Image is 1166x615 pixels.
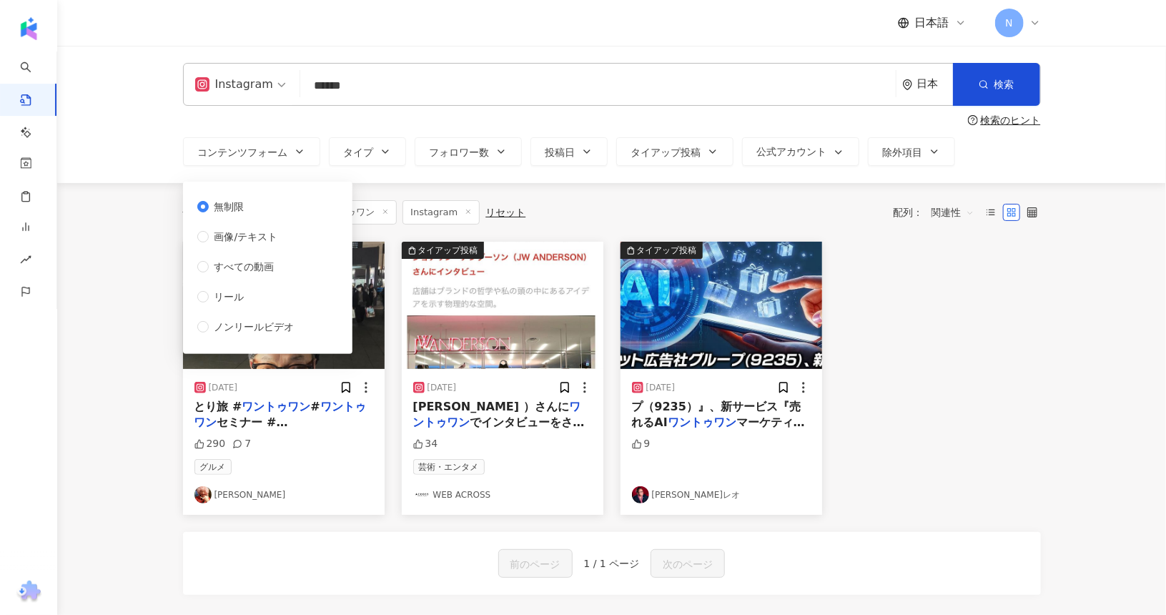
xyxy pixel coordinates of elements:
span: environment [902,79,913,90]
span: 日本語 [915,15,949,31]
button: 前のページ [498,549,573,578]
button: フォロワー数 [415,137,522,166]
a: search [20,51,49,206]
span: グルメ [194,459,232,475]
button: 次のページ [651,549,725,578]
div: 配列： [894,201,982,224]
span: # [310,400,320,413]
button: タイアップ投稿 [402,242,603,369]
div: 検索のヒント [981,114,1041,126]
span: フォロワー数 [430,147,490,158]
mark: ワントゥワン [242,400,310,413]
span: タイアップ投稿 [631,147,701,158]
button: 検索 [953,63,1040,106]
div: Instagram [195,73,273,96]
span: 公式アカウント [757,146,827,157]
div: 7 [232,437,251,451]
div: [DATE] [209,382,238,394]
div: [DATE] [428,382,457,394]
a: KOL Avatar[PERSON_NAME]レオ [632,486,811,503]
span: コンテンツフォーム [198,147,288,158]
span: 関連性 [932,201,974,224]
button: タイアップ投稿 [621,242,822,369]
span: リール [209,289,250,305]
span: N [1005,15,1012,31]
a: KOL Avatar[PERSON_NAME] [194,486,373,503]
div: [DATE] [646,382,676,394]
img: KOL Avatar [413,486,430,503]
button: コンテンツフォーム [183,137,320,166]
span: 投稿日 [545,147,575,158]
div: 34 [413,437,438,451]
span: ノンリールビデオ [209,319,300,335]
button: 除外項目 [868,137,955,166]
button: 投稿日 [530,137,608,166]
span: 1 / 1 ページ [584,558,640,569]
img: logo icon [17,17,40,40]
span: rise [20,245,31,277]
img: post-image [621,242,822,369]
div: タイアップ投稿 [418,243,478,257]
div: タイアップ投稿 [637,243,697,257]
span: Instagram [402,200,480,225]
div: 日本 [917,78,953,90]
img: chrome extension [15,581,43,604]
span: とり旅 # [194,400,242,413]
div: 290 [194,437,226,451]
span: 検索 [994,79,1014,90]
a: KOL AvatarWEB ACROSS [413,486,592,503]
button: 公式アカウント [742,137,859,166]
span: 無制限 [209,199,250,215]
span: すべての動画 [209,259,280,275]
span: タイプ [344,147,374,158]
span: プ（9235）』、新サービス『売れるAI [632,400,801,429]
div: 9 [632,437,651,451]
button: タイアップ投稿 [616,137,733,166]
span: question-circle [968,115,978,125]
mark: ワントゥワン [668,415,736,429]
img: post-image [402,242,603,369]
span: でインタビューをさせていただ [413,415,585,445]
div: リセット [485,207,525,218]
span: 芸術・エンタメ [413,459,485,475]
img: KOL Avatar [194,486,212,503]
button: タイプ [329,137,406,166]
span: [PERSON_NAME] ）さんに [413,400,569,413]
img: KOL Avatar [632,486,649,503]
span: 除外項目 [883,147,923,158]
span: セミナー #[PERSON_NAME] [194,415,301,445]
span: 画像/テキスト [209,229,284,245]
